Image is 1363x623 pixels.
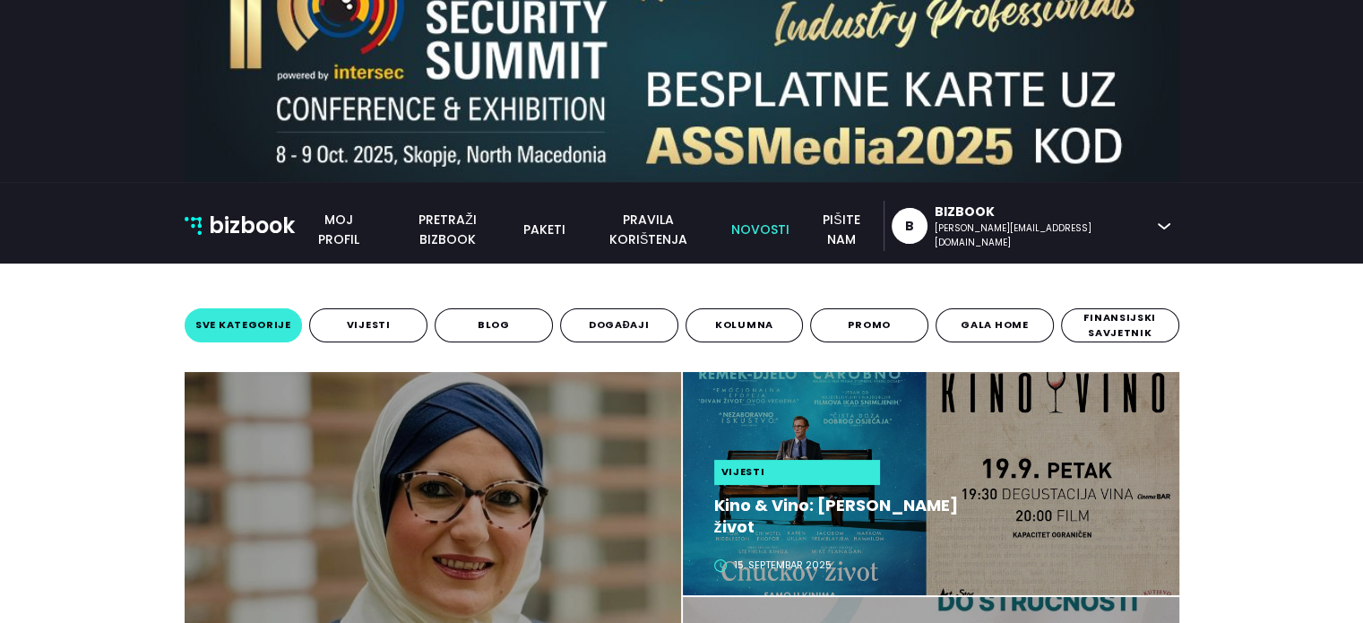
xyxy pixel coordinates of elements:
[513,220,576,239] a: paketi
[383,210,513,249] a: pretraži bizbook
[935,203,1149,221] div: Bizbook
[347,317,391,333] span: vijesti
[589,317,650,333] span: događaji
[576,210,720,249] a: pravila korištenja
[715,317,773,333] span: kolumna
[185,217,203,235] img: bizbook
[209,209,295,243] p: bizbook
[195,317,291,333] span: sve kategorije
[686,308,804,342] button: kolumna
[1067,310,1173,342] span: finansijski savjetnik
[936,308,1054,342] button: gala home
[905,208,914,244] div: B
[721,464,765,480] span: vijesti
[295,210,383,249] a: Moj profil
[734,558,832,573] span: 15. septembar 2025
[848,317,891,333] span: promo
[714,495,982,538] h2: Kino & Vino: [PERSON_NAME] život
[720,220,799,239] a: novosti
[309,308,427,342] button: vijesti
[185,308,303,342] button: sve kategorije
[714,495,1161,538] a: Kino & Vino: [PERSON_NAME] život
[935,221,1149,250] div: [PERSON_NAME][EMAIL_ADDRESS][DOMAIN_NAME]
[714,559,727,572] span: clock-circle
[1061,308,1179,342] button: finansijski savjetnik
[961,317,1028,333] span: gala home
[560,308,678,342] button: događaji
[185,209,296,243] a: bizbook
[799,210,883,249] a: pišite nam
[435,308,553,342] button: blog
[478,317,510,333] span: blog
[810,308,928,342] button: promo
